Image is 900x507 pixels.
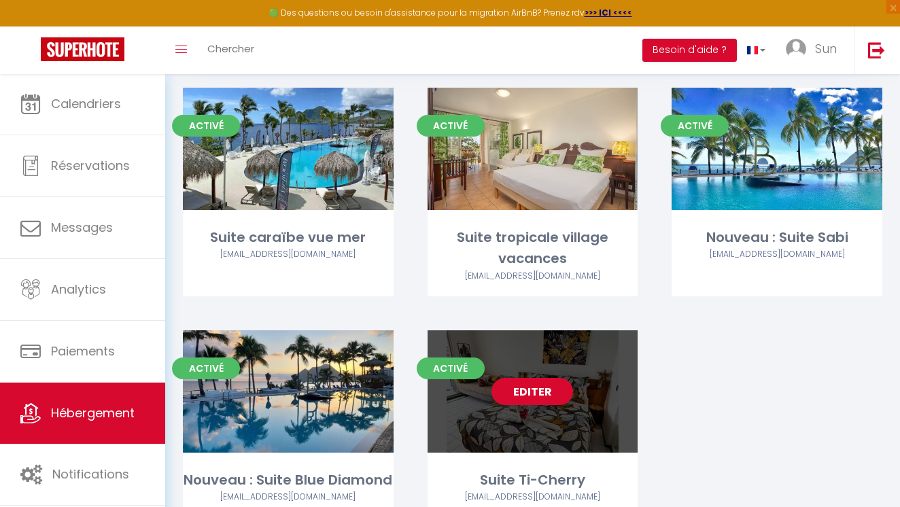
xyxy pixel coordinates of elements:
[41,37,124,61] img: Super Booking
[51,343,115,360] span: Paiements
[815,40,837,57] span: Sun
[51,281,106,298] span: Analytics
[51,404,135,421] span: Hébergement
[417,115,485,137] span: Activé
[207,41,254,56] span: Chercher
[172,357,240,379] span: Activé
[51,95,121,112] span: Calendriers
[491,378,573,405] a: Editer
[197,27,264,74] a: Chercher
[52,466,129,483] span: Notifications
[661,115,729,137] span: Activé
[786,39,806,59] img: ...
[868,41,885,58] img: logout
[585,7,632,18] a: >>> ICI <<<<
[183,248,394,261] div: Airbnb
[51,157,130,174] span: Réservations
[172,115,240,137] span: Activé
[428,491,638,504] div: Airbnb
[183,470,394,491] div: Nouveau : Suite Blue Diamond
[642,39,737,62] button: Besoin d'aide ?
[672,227,882,248] div: Nouveau : Suite Sabi
[672,248,882,261] div: Airbnb
[428,470,638,491] div: Suite Ti-Cherry
[428,227,638,270] div: Suite tropicale village vacances
[776,27,854,74] a: ... Sun
[183,227,394,248] div: Suite caraïbe vue mer
[417,357,485,379] span: Activé
[183,491,394,504] div: Airbnb
[428,270,638,283] div: Airbnb
[51,219,113,236] span: Messages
